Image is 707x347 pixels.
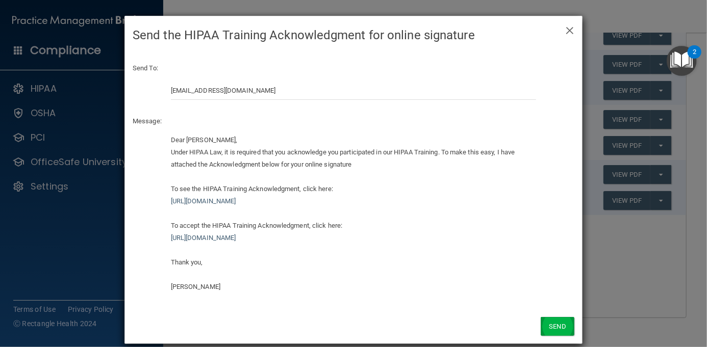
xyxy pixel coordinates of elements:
span: × [565,19,574,39]
div: Dear [PERSON_NAME], Under HIPAA Law, it is required that you acknowledge you participated in our ... [171,134,537,293]
a: [URL][DOMAIN_NAME] [171,234,236,242]
button: Send [541,317,574,336]
button: Open Resource Center, 2 new notifications [667,46,697,76]
div: 2 [693,52,696,65]
p: Send To: [133,62,574,74]
p: Message: [133,115,574,127]
h4: Send the HIPAA Training Acknowledgment for online signature [133,24,574,46]
a: [URL][DOMAIN_NAME] [171,197,236,205]
iframe: Drift Widget Chat Controller [531,275,695,315]
input: Email Address [171,81,537,100]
